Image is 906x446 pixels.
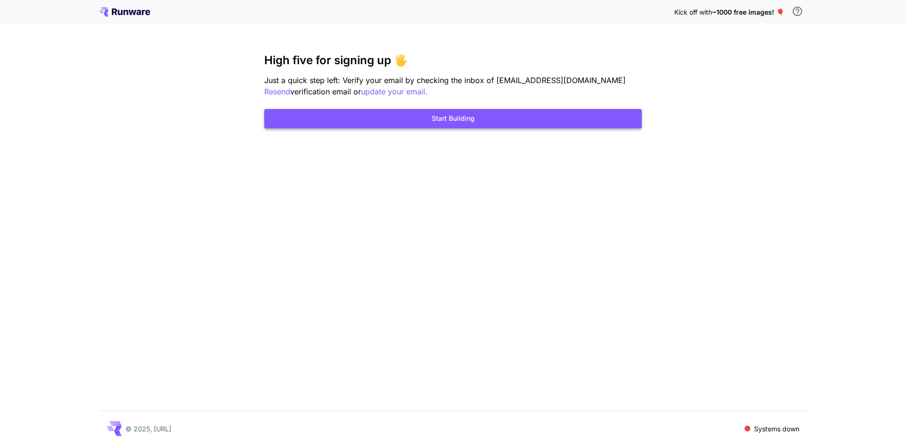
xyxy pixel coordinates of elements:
p: © 2025, [URL] [126,424,171,434]
span: ~1000 free images! 🎈 [712,8,784,16]
button: In order to qualify for free credit, you need to sign up with a business email address and click ... [788,2,807,21]
button: Resend [264,86,290,98]
span: Kick off with [674,8,712,16]
button: update your email. [361,86,428,98]
span: Just a quick step left: Verify your email by checking the inbox of [EMAIL_ADDRESS][DOMAIN_NAME] [264,76,626,85]
h3: High five for signing up 🖐️ [264,54,642,67]
span: verification email or [290,87,361,96]
p: Systems down [754,424,799,434]
button: Start Building [264,109,642,128]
